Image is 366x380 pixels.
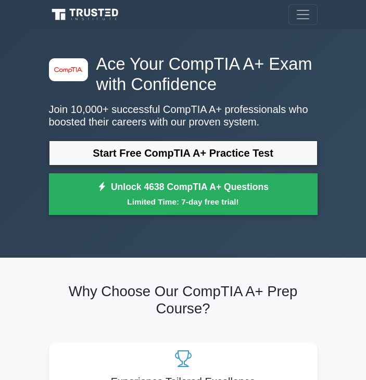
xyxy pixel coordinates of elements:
small: Limited Time: 7-day free trial! [62,196,305,208]
h2: Why Choose Our CompTIA A+ Prep Course? [49,283,318,317]
h1: Ace Your CompTIA A+ Exam with Confidence [49,54,318,95]
a: Unlock 4638 CompTIA A+ QuestionsLimited Time: 7-day free trial! [49,173,318,215]
p: Join 10,000+ successful CompTIA A+ professionals who boosted their careers with our proven system. [49,103,318,128]
a: Start Free CompTIA A+ Practice Test [49,141,318,166]
button: Toggle navigation [288,4,318,25]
